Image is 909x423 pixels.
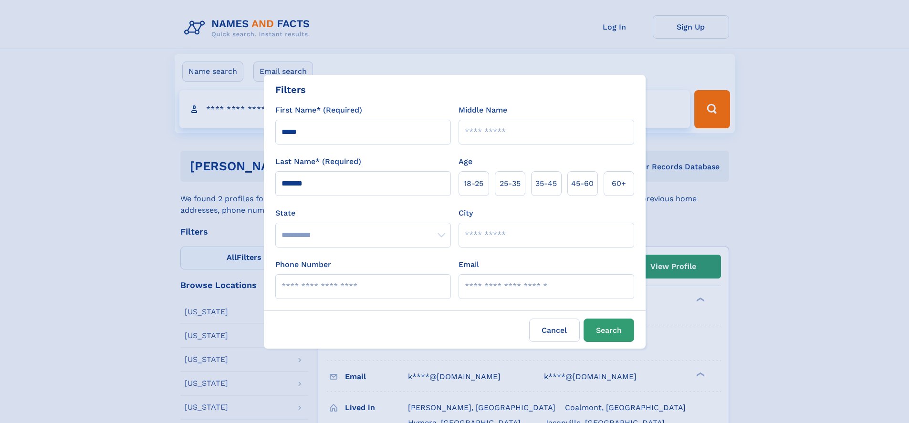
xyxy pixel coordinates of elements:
[275,207,451,219] label: State
[459,156,472,167] label: Age
[500,178,521,189] span: 25‑35
[275,83,306,97] div: Filters
[275,104,362,116] label: First Name* (Required)
[275,156,361,167] label: Last Name* (Required)
[584,319,634,342] button: Search
[464,178,483,189] span: 18‑25
[612,178,626,189] span: 60+
[535,178,557,189] span: 35‑45
[571,178,594,189] span: 45‑60
[459,259,479,270] label: Email
[459,207,473,219] label: City
[459,104,507,116] label: Middle Name
[529,319,580,342] label: Cancel
[275,259,331,270] label: Phone Number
